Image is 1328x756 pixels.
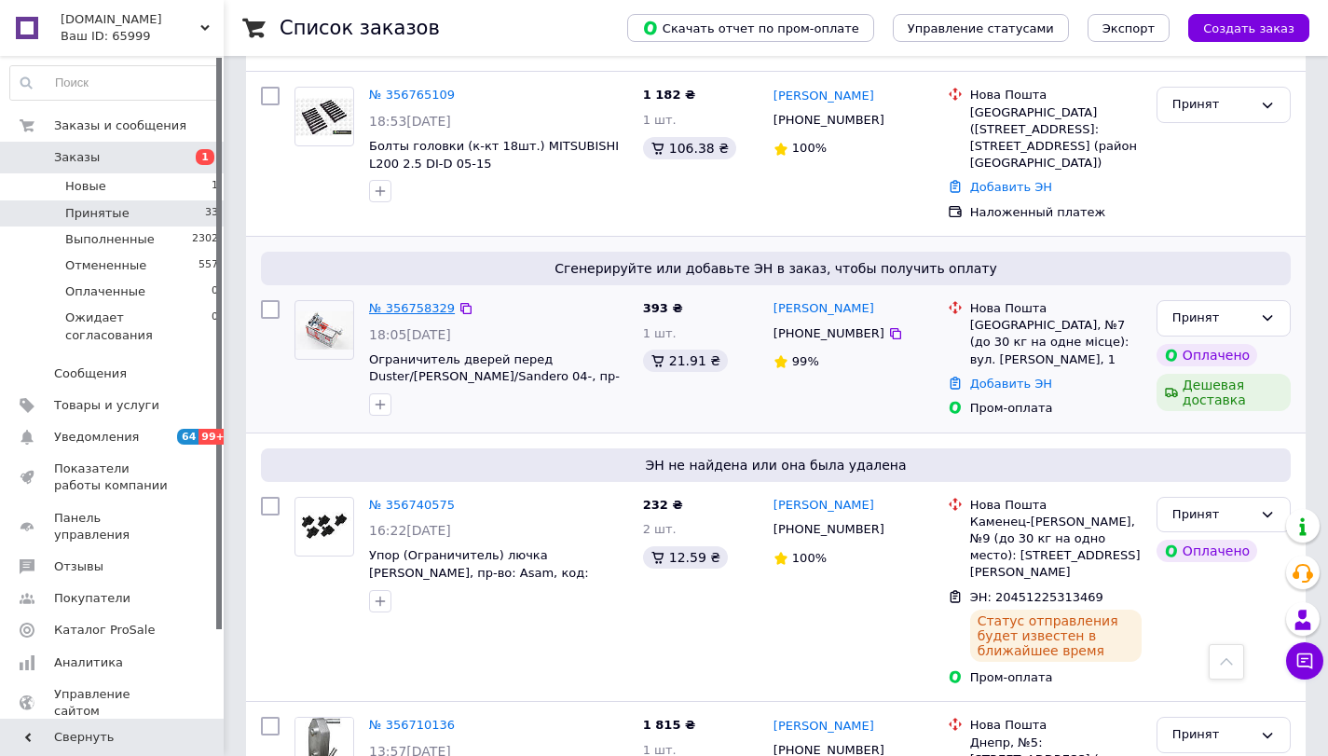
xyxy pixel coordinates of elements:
img: Фото товару [295,98,353,136]
div: Оплачено [1157,540,1257,562]
a: Добавить ЭН [970,377,1052,391]
span: 0 [212,283,218,300]
div: [PHONE_NUMBER] [770,322,888,346]
span: 18:05[DATE] [369,327,451,342]
span: Управление статусами [908,21,1054,35]
span: Сообщения [54,365,127,382]
button: Экспорт [1088,14,1170,42]
button: Скачать отчет по пром-оплате [627,14,874,42]
span: 100% [792,141,827,155]
span: Аналитика [54,654,123,671]
span: 64 [177,429,199,445]
a: [PERSON_NAME] [774,718,874,735]
div: Принят [1172,505,1253,525]
div: Каменец-[PERSON_NAME], №9 (до 30 кг на одно место): [STREET_ADDRESS][PERSON_NAME] [970,514,1142,582]
img: Фото товару [295,507,353,545]
span: 0 [212,309,218,343]
span: Управление сайтом [54,686,172,720]
div: Пром-оплата [970,669,1142,686]
button: Создать заказ [1188,14,1309,42]
span: 1 [196,149,214,165]
span: 16:22[DATE] [369,523,451,538]
span: Каталог ProSale [54,622,155,639]
input: Поиск [10,66,219,100]
a: № 356758329 [369,301,455,315]
img: Фото товару [295,311,353,350]
div: Дешевая доставка [1157,374,1291,411]
span: Экспорт [1102,21,1155,35]
span: 1 шт. [643,326,677,340]
span: 33 [205,205,218,222]
a: Фото товару [294,497,354,557]
div: Оплачено [1157,344,1257,366]
button: Управление статусами [893,14,1069,42]
a: Добавить ЭН [970,180,1052,194]
span: 1 [212,178,218,195]
span: 1 182 ₴ [643,88,695,102]
span: ЭН: 20451225313469 [970,590,1103,604]
div: Нова Пошта [970,87,1142,103]
span: Товары и услуги [54,397,159,414]
span: Сгенерируйте или добавьте ЭН в заказ, чтобы получить оплату [268,259,1283,278]
a: [PERSON_NAME] [774,300,874,318]
span: 2302 [192,231,218,248]
div: Статус отправления будет известен в ближайшее время [970,610,1142,662]
a: [PERSON_NAME] [774,497,874,515]
a: № 356740575 [369,498,455,512]
button: Чат с покупателем [1286,642,1323,680]
a: [PERSON_NAME] [774,88,874,105]
span: 393 ₴ [643,301,683,315]
span: ЭН не найдена или она была удалена [268,456,1283,474]
span: Принятые [65,205,130,222]
a: № 356710136 [369,718,455,732]
span: Создать заказ [1203,21,1294,35]
span: Панель управления [54,510,172,543]
span: Запчастина.com [61,11,200,28]
span: 18:53[DATE] [369,114,451,129]
div: Ваш ID: 65999 [61,28,224,45]
div: Принят [1172,95,1253,115]
span: 557 [199,257,218,274]
div: 12.59 ₴ [643,546,728,569]
span: 232 ₴ [643,498,683,512]
div: Принят [1172,725,1253,745]
a: Ограничитель дверей перед Duster/[PERSON_NAME]/Sandero 04-, пр-во: Asam, код: 80116 [369,352,620,401]
span: Отмененные [65,257,146,274]
h1: Список заказов [280,17,440,39]
span: Покупатели [54,590,130,607]
span: Отзывы [54,558,103,575]
div: [GEOGRAPHIC_DATA], №7 (до 30 кг на одне місце): вул. [PERSON_NAME], 1 [970,317,1142,368]
span: Выполненные [65,231,155,248]
div: [PHONE_NUMBER] [770,108,888,132]
div: Нова Пошта [970,717,1142,734]
span: 2 шт. [643,522,677,536]
a: Создать заказ [1170,21,1309,34]
span: Ожидает согласования [65,309,212,343]
span: Показатели работы компании [54,460,172,494]
div: Пром-оплата [970,400,1142,417]
span: 1 815 ₴ [643,718,695,732]
span: Новые [65,178,106,195]
div: Принят [1172,309,1253,328]
span: 100% [792,551,827,565]
span: Оплаченные [65,283,145,300]
a: Фото товару [294,87,354,146]
a: Болты головки (к-кт 18шт.) MITSUBISHI L200 2.5 DI-D 05-15 [369,139,619,171]
div: [PHONE_NUMBER] [770,517,888,542]
span: Заказы и сообщения [54,117,186,134]
span: Заказы [54,149,100,166]
a: Фото товару [294,300,354,360]
div: Наложенный платеж [970,204,1142,221]
div: 21.91 ₴ [643,350,728,372]
a: Упор (Ограничитель) лючка [PERSON_NAME], пр-во: Asam, код: 30802 [369,548,589,597]
div: 106.38 ₴ [643,137,736,159]
span: Скачать отчет по пром-оплате [642,20,859,36]
div: Нова Пошта [970,300,1142,317]
span: 1 шт. [643,113,677,127]
a: № 356765109 [369,88,455,102]
span: 99% [792,354,819,368]
span: Уведомления [54,429,139,446]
